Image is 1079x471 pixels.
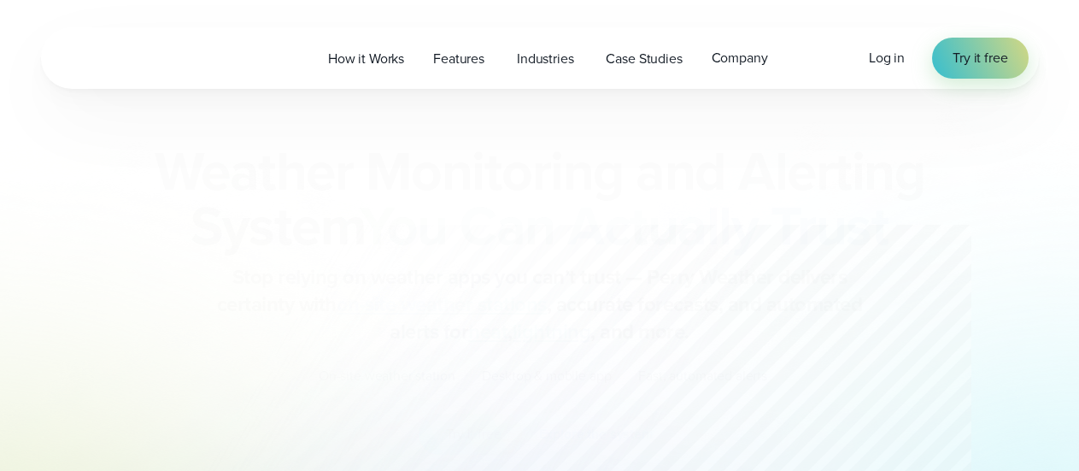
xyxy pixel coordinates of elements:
span: Case Studies [606,49,682,69]
a: Case Studies [591,41,696,76]
span: Log in [869,48,905,68]
span: Company [712,48,768,68]
span: Features [433,49,484,69]
span: Industries [517,49,573,69]
a: Try it free [932,38,1028,79]
span: Try it free [953,48,1007,68]
span: How it Works [328,49,404,69]
a: How it Works [314,41,419,76]
a: Log in [869,48,905,68]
